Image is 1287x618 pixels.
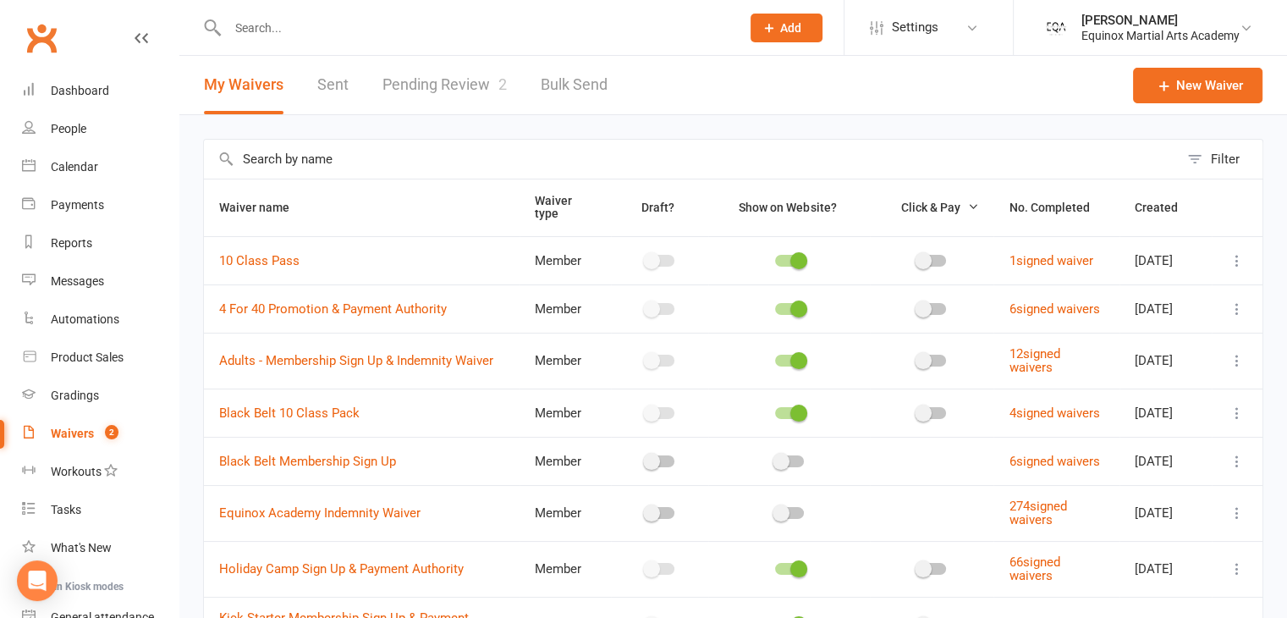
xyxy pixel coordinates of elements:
[51,389,99,402] div: Gradings
[22,529,179,567] a: What's New
[1135,201,1196,214] span: Created
[739,201,836,214] span: Show on Website?
[1119,284,1212,333] td: [DATE]
[1009,253,1092,268] a: 1signed waiver
[1119,437,1212,485] td: [DATE]
[520,284,611,333] td: Member
[520,236,611,284] td: Member
[626,197,693,218] button: Draft?
[520,333,611,389] td: Member
[22,339,179,377] a: Product Sales
[1133,68,1262,103] a: New Waiver
[22,453,179,491] a: Workouts
[51,160,98,174] div: Calendar
[520,541,611,597] td: Member
[51,541,112,555] div: What's New
[1081,13,1240,28] div: [PERSON_NAME]
[219,406,360,421] a: Black Belt 10 Class Pack
[1211,149,1240,169] div: Filter
[382,56,507,114] a: Pending Review2
[1119,485,1212,541] td: [DATE]
[1039,11,1073,45] img: thumb_image1734071481.png
[22,72,179,110] a: Dashboard
[1009,555,1059,584] a: 66signed waivers
[993,179,1119,236] th: No. Completed
[541,56,608,114] a: Bulk Send
[520,485,611,541] td: Member
[219,197,308,218] button: Waiver name
[1119,389,1212,437] td: [DATE]
[520,179,611,236] th: Waiver type
[1119,333,1212,389] td: [DATE]
[105,425,118,439] span: 2
[22,491,179,529] a: Tasks
[780,21,801,35] span: Add
[641,201,674,214] span: Draft?
[1009,454,1099,469] a: 6signed waivers
[1119,236,1212,284] td: [DATE]
[17,560,58,601] div: Open Intercom Messenger
[498,75,507,93] span: 2
[51,503,81,516] div: Tasks
[219,201,308,214] span: Waiver name
[317,56,349,114] a: Sent
[219,505,421,521] a: Equinox Academy Indemnity Waiver
[51,274,104,288] div: Messages
[1081,28,1240,43] div: Equinox Martial Arts Academy
[51,236,92,250] div: Reports
[22,262,179,301] a: Messages
[22,415,179,453] a: Waivers 2
[22,186,179,224] a: Payments
[51,84,109,97] div: Dashboard
[51,198,104,212] div: Payments
[51,122,86,135] div: People
[51,312,119,326] div: Automations
[1009,301,1099,317] a: 6signed waivers
[22,148,179,186] a: Calendar
[20,17,63,59] a: Clubworx
[51,465,102,478] div: Workouts
[520,389,611,437] td: Member
[22,224,179,262] a: Reports
[723,197,855,218] button: Show on Website?
[1009,346,1059,376] a: 12signed waivers
[22,301,179,339] a: Automations
[22,377,179,415] a: Gradings
[892,8,938,47] span: Settings
[520,437,611,485] td: Member
[1009,499,1066,528] a: 274signed waivers
[204,56,283,114] button: My Waivers
[219,253,300,268] a: 10 Class Pass
[1009,406,1099,421] a: 4signed waivers
[885,197,978,218] button: Click & Pay
[1135,197,1196,218] button: Created
[219,353,493,368] a: Adults - Membership Sign Up & Indemnity Waiver
[751,14,822,42] button: Add
[22,110,179,148] a: People
[219,454,396,469] a: Black Belt Membership Sign Up
[900,201,960,214] span: Click & Pay
[219,561,464,577] a: Holiday Camp Sign Up & Payment Authority
[1179,140,1262,179] button: Filter
[51,350,124,364] div: Product Sales
[1119,541,1212,597] td: [DATE]
[219,301,447,317] a: 4 For 40 Promotion & Payment Authority
[204,140,1179,179] input: Search by name
[223,16,729,40] input: Search...
[51,427,94,440] div: Waivers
